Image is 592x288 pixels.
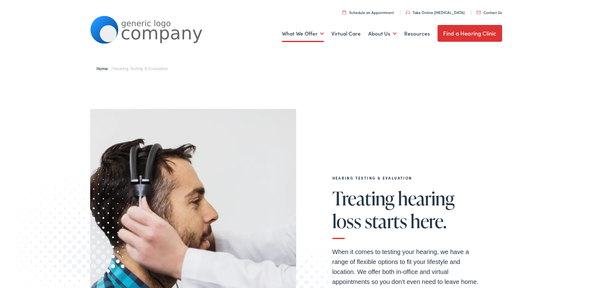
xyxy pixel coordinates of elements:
span: hearing [398,188,454,209]
a: Virtual Care [331,22,361,45]
a: Find a Hearing Clinic [438,25,502,42]
a: About Us [368,22,397,45]
a: Resources [404,22,430,45]
span: starts [365,211,407,231]
p: When it comes to testing your hearing, we have a range of flexible options to fit your lifestyle ... [332,247,482,287]
span: / [96,65,168,71]
a: Schedule an Appointment [342,10,394,15]
img: utility icon [342,10,346,14]
a: Take Online [MEDICAL_DATA] [406,10,465,15]
span: here. [410,211,446,231]
a: Home [96,65,111,71]
a: What We Offer [282,22,324,45]
h2: Hearing Testing & Evaluation [332,176,482,180]
img: utility icon [477,11,481,14]
img: utility icon [406,11,410,14]
a: Contact Us [477,10,502,15]
span: Treating [332,188,394,209]
span: Hearing Testing & Evaluation [113,65,168,71]
span: loss [332,211,361,231]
